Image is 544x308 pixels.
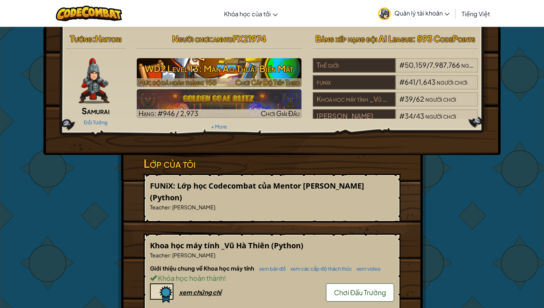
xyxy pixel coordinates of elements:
[461,60,492,69] span: người chơi
[271,240,303,251] span: (Python)
[261,109,300,118] span: Chơi Giải Đấu
[56,6,122,21] img: CodeCombat logo
[179,288,221,296] div: xem chứng chỉ
[172,204,215,210] span: [PERSON_NAME]
[313,65,478,74] a: Thế giới#50,159/7,987,766người chơi
[172,33,210,44] span: Người chơi
[213,33,266,44] span: anhtdFX21974
[405,77,416,86] span: 641
[170,252,172,258] span: :
[255,266,286,272] a: xem bản đồ
[458,3,494,24] a: Tiếng Việt
[427,60,430,69] span: /
[144,155,400,172] h3: Lớp của tôi
[334,288,386,297] span: Chơi Đấu Trường
[220,3,281,24] a: Khóa học của tôi
[137,89,302,118] img: Golden Goal
[399,60,405,69] span: #
[150,265,255,272] span: Giới thiệu chung về Khoa học máy tính
[399,111,405,120] span: #
[137,58,302,87] img: WD2 Level 13: Màn Ảo Thuật Biến Mất
[405,111,413,120] span: 34
[313,109,395,124] div: [PERSON_NAME]
[413,33,475,44] span: : 593 CodePoints
[399,77,405,86] span: #
[313,82,478,91] a: funix#641/1,643người chơi
[172,252,215,258] span: [PERSON_NAME]
[374,2,453,25] a: Quản lý tài khoản
[413,111,416,120] span: /
[430,60,460,69] span: 7,987,766
[150,240,271,251] span: Khoa học máy tính _Vũ Hà Thiên
[287,266,352,272] a: xem các cấp độ thách thức
[139,109,198,118] span: Hạng: #946 / 2,973
[313,116,478,125] a: [PERSON_NAME]#34/43người chơi
[211,124,227,130] a: + More
[353,266,381,272] a: xem video
[92,33,95,44] span: :
[416,94,424,103] span: 62
[137,89,302,118] a: Hạng: #946 / 2,973Chơi Giải Đấu
[419,77,436,86] span: 1,643
[150,252,170,258] span: Teacher
[313,75,395,90] div: funix
[157,274,224,282] span: Khóa học hoàn thành
[84,119,108,125] a: Đổi Tướng
[413,94,416,103] span: /
[416,111,424,120] span: 43
[394,9,450,17] span: Quản lý tài khoản
[224,274,226,282] span: !
[437,77,467,86] span: người chơi
[150,283,173,303] img: certificate-icon.png
[313,99,478,108] a: Khoa học máy tính _Vũ Hà Thiên#39/62người chơi
[405,60,427,69] span: 50,159
[399,94,405,103] span: #
[170,204,172,210] span: :
[70,33,92,44] span: Tướng
[150,192,182,203] span: (Python)
[79,58,110,104] img: samurai.pose.png
[425,94,456,103] span: người chơi
[462,10,490,18] span: Tiếng Việt
[313,58,395,73] div: Thế giới
[378,8,391,20] img: avatar
[150,204,170,210] span: Teacher
[137,58,302,87] a: Chơi Cấp Độ Tiếp Theo
[95,33,121,44] span: Hattori
[210,33,213,44] span: :
[139,78,216,87] span: Mức độ đã hoàn thành: 158
[150,288,221,296] a: xem chứng chỉ
[416,77,419,86] span: /
[82,105,110,116] span: Samurai
[425,111,456,120] span: người chơi
[405,94,413,103] span: 39
[224,10,271,18] span: Khóa học của tôi
[235,78,300,87] span: Chơi Cấp Độ Tiếp Theo
[137,60,302,77] h3: WD2 Level 13: Màn Ảo Thuật Biến Mất
[313,92,395,107] div: Khoa học máy tính _Vũ Hà Thiên
[315,33,413,44] span: Bảng xếp hạng đội AI League
[150,181,364,191] span: FUNiX: Lớp học Codecombat của Mentor [PERSON_NAME]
